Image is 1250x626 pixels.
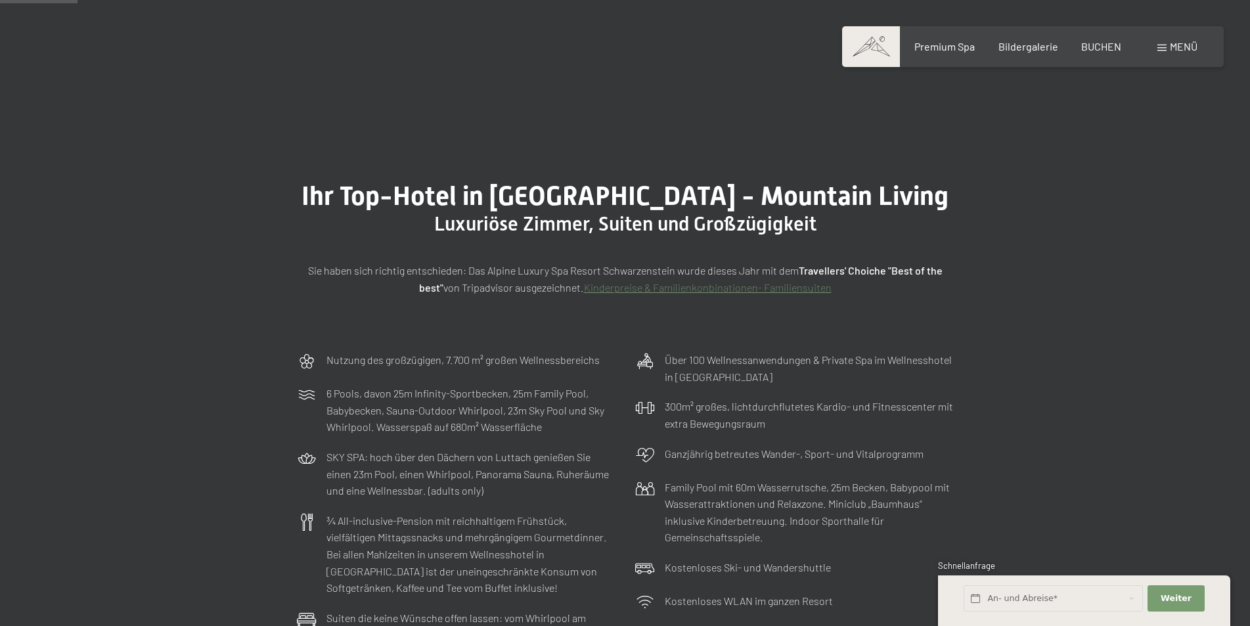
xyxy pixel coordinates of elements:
[301,181,949,212] span: Ihr Top-Hotel in [GEOGRAPHIC_DATA] - Mountain Living
[1081,40,1121,53] a: BUCHEN
[1161,592,1192,604] span: Weiter
[297,262,954,296] p: Sie haben sich richtig entschieden: Das Alpine Luxury Spa Resort Schwarzenstein wurde dieses Jahr...
[665,479,954,546] p: Family Pool mit 60m Wasserrutsche, 25m Becken, Babypool mit Wasserattraktionen und Relaxzone. Min...
[938,560,995,571] span: Schnellanfrage
[326,449,615,499] p: SKY SPA: hoch über den Dächern von Luttach genießen Sie einen 23m Pool, einen Whirlpool, Panorama...
[665,398,954,432] p: 300m² großes, lichtdurchflutetes Kardio- und Fitnesscenter mit extra Bewegungsraum
[1170,40,1197,53] span: Menü
[665,445,924,462] p: Ganzjährig betreutes Wander-, Sport- und Vitalprogramm
[998,40,1058,53] a: Bildergalerie
[326,385,615,436] p: 6 Pools, davon 25m Infinity-Sportbecken, 25m Family Pool, Babybecken, Sauna-Outdoor Whirlpool, 23...
[584,281,832,294] a: Kinderpreise & Familienkonbinationen- Familiensuiten
[326,351,600,369] p: Nutzung des großzügigen, 7.700 m² großen Wellnessbereichs
[419,264,943,294] strong: Travellers' Choiche "Best of the best"
[914,40,975,53] a: Premium Spa
[665,351,954,385] p: Über 100 Wellnessanwendungen & Private Spa im Wellnesshotel in [GEOGRAPHIC_DATA]
[1148,585,1204,612] button: Weiter
[665,559,831,576] p: Kostenloses Ski- und Wandershuttle
[434,212,816,235] span: Luxuriöse Zimmer, Suiten und Großzügigkeit
[665,592,833,610] p: Kostenloses WLAN im ganzen Resort
[326,512,615,596] p: ¾ All-inclusive-Pension mit reichhaltigem Frühstück, vielfältigen Mittagssnacks und mehrgängigem ...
